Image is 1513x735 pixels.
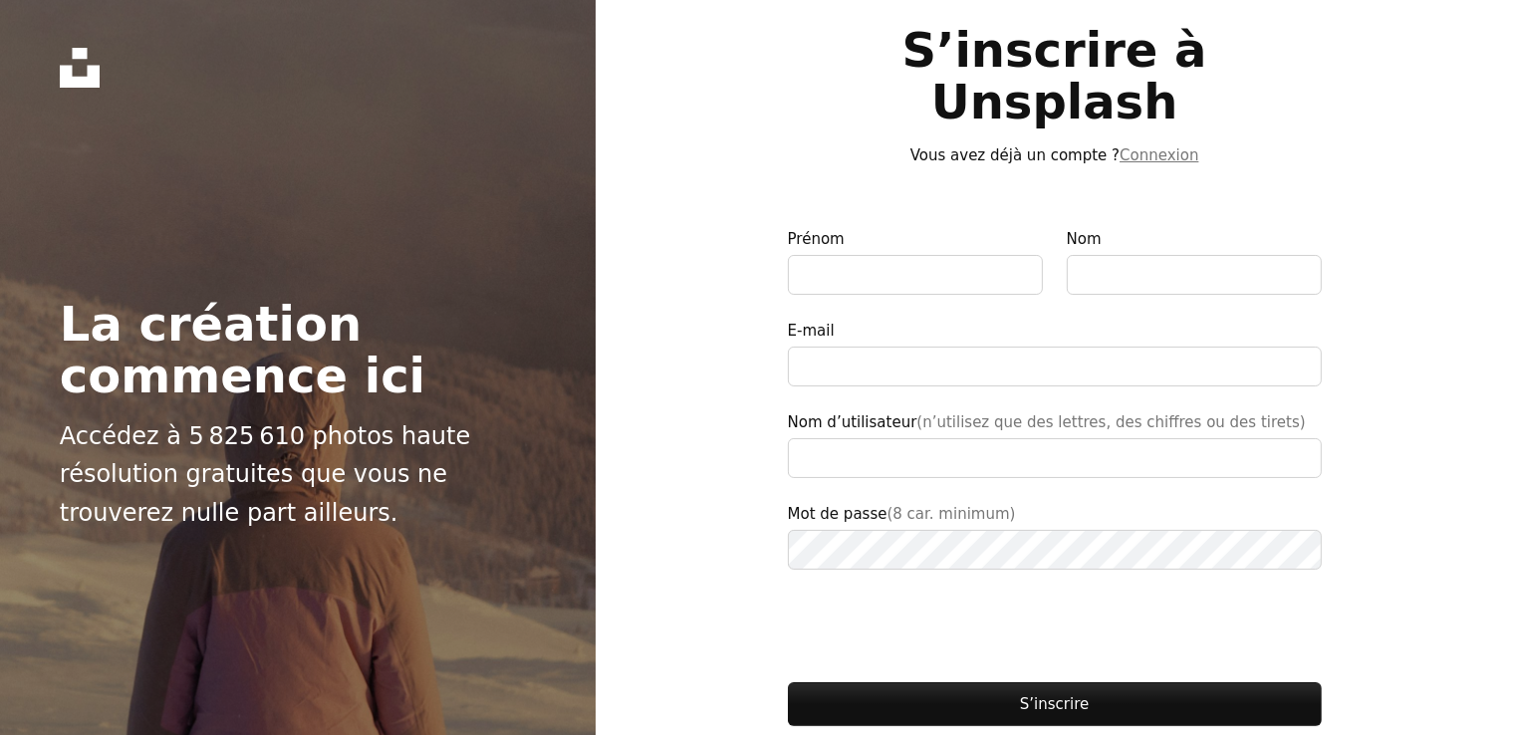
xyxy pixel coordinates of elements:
[916,413,1305,431] span: (n’utilisez que des lettres, des chiffres ou des tirets)
[788,502,1322,570] label: Mot de passe
[788,255,1043,295] input: Prénom
[60,417,537,532] p: Accédez à 5 825 610 photos haute résolution gratuites que vous ne trouverez nulle part ailleurs.
[1067,255,1322,295] input: Nom
[788,347,1322,386] input: E-mail
[788,143,1322,167] p: Vous avez déjà un compte ?
[788,319,1322,386] label: E-mail
[788,682,1322,726] button: S’inscrire
[1067,227,1322,295] label: Nom
[60,298,537,401] h2: La création commence ici
[788,438,1322,478] input: Nom d’utilisateur(n’utilisez que des lettres, des chiffres ou des tirets)
[788,24,1322,127] h1: S’inscrire à Unsplash
[788,227,1043,295] label: Prénom
[788,530,1322,570] input: Mot de passe(8 car. minimum)
[887,505,1016,523] span: (8 car. minimum)
[60,48,100,88] a: Accueil — Unsplash
[1120,146,1198,164] a: Connexion
[788,410,1322,478] label: Nom d’utilisateur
